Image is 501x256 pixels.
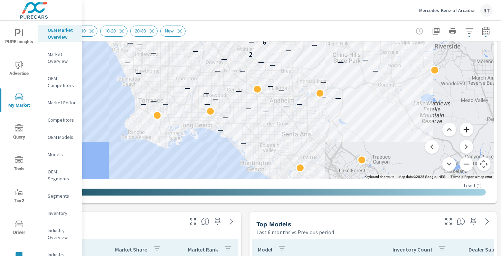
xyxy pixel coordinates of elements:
[443,216,454,227] button: Make Fullscreen
[212,216,223,227] span: Save this to your personalized report
[425,140,439,154] button: Move left
[268,82,274,90] p: —
[160,26,186,37] div: New
[115,246,147,253] p: Market Share
[311,40,317,49] p: —
[256,220,291,228] h5: Top Models
[468,216,479,227] span: Save this to your personalized report
[258,58,264,66] p: —
[302,34,305,42] p: 5
[302,81,308,89] p: —
[393,246,433,253] p: Inventory Count
[161,28,178,34] span: New
[151,96,157,105] p: —
[131,28,150,34] span: 20-30
[296,99,302,108] p: —
[477,157,491,171] button: Map camera controls
[48,116,76,123] p: Competitors
[270,60,276,69] p: —
[48,168,76,182] p: OEM Segments
[38,149,82,160] div: Models
[460,140,473,154] button: Move right
[48,134,76,141] p: OEM Models
[365,174,394,179] button: Keyboard shortcuts
[226,216,237,227] a: See more details in report
[464,182,482,189] p: Least ( 1 )
[204,88,209,97] p: —
[246,104,252,112] p: —
[48,99,76,106] p: Market Editor
[460,157,473,171] button: Zoom out
[236,87,242,95] p: —
[193,47,199,55] p: —
[2,124,36,141] span: Query
[130,26,158,37] div: 20-30
[101,28,120,34] span: 10-20
[258,246,272,253] p: Model
[480,4,493,17] div: RT
[249,37,255,46] p: —
[457,217,465,226] span: Find the biggest opportunities within your model lineup nationwide. [Source: Market registration ...
[362,55,368,64] p: —
[38,49,82,66] div: Market Overview
[239,66,245,75] p: —
[442,123,456,136] button: Move up
[151,48,157,57] p: —
[48,192,76,199] p: Segments
[2,93,36,110] span: My Market
[284,129,290,138] p: —
[215,66,221,75] p: —
[419,7,475,13] p: Mercedes-Benz of Arcadia
[469,246,498,253] p: Dealer Sales
[446,24,460,38] button: Print Report
[221,55,227,63] p: —
[2,220,36,237] span: Driver
[442,157,456,171] button: Move down
[38,225,82,243] div: Industry Overview
[213,94,219,103] p: —
[240,139,246,147] p: —
[279,85,285,94] p: —
[38,25,82,42] div: OEM Market Overview
[256,228,334,236] p: Last 6 months vs Previous period
[127,38,133,47] p: —
[218,125,224,134] p: —
[38,115,82,125] div: Competitors
[38,208,82,218] div: Inventory
[320,77,326,86] p: —
[204,99,210,108] p: —
[38,191,82,201] div: Segments
[320,92,326,101] p: —
[38,132,82,142] div: OEM Models
[482,216,493,227] a: See more details in report
[338,58,344,66] p: —
[137,40,143,48] p: —
[141,99,146,108] p: —
[429,24,443,38] button: "Export Report to PDF"
[124,58,130,66] p: —
[398,175,446,179] span: Map data ©2025 Google, INEGI
[48,51,76,65] p: Market Overview
[73,26,97,37] div: 0-10
[48,27,76,40] p: OEM Market Overview
[373,66,379,75] p: —
[263,107,269,115] p: —
[2,29,36,46] span: PURE Insights
[135,69,141,77] p: —
[48,210,76,217] p: Inventory
[356,36,362,44] p: —
[451,175,460,179] a: Terms (opens in new tab)
[48,75,76,89] p: OEM Competitors
[462,24,476,38] button: Apply Filters
[460,123,473,136] button: Zoom in
[38,73,82,91] div: OEM Competitors
[38,167,82,184] div: OEM Segments
[187,216,198,227] button: Make Fullscreen
[263,38,266,46] p: 6
[2,188,36,205] span: Tier2
[284,101,290,110] p: —
[188,246,218,253] p: Market Rank
[2,156,36,173] span: Tools
[335,94,341,102] p: —
[185,84,190,92] p: —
